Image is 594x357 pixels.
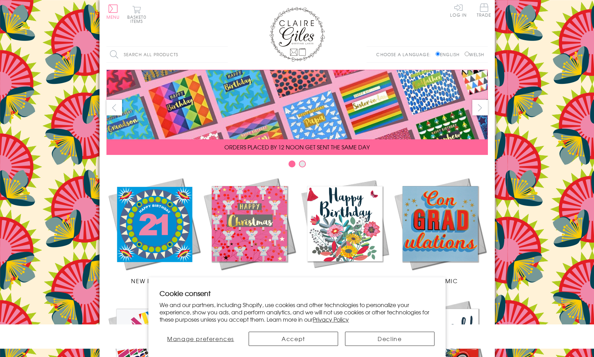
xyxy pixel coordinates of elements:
h2: Cookie consent [160,288,434,298]
button: Menu [106,5,120,19]
span: Manage preferences [167,334,234,343]
a: New Releases [106,176,202,285]
input: Search [221,47,228,62]
a: Academic [393,176,488,285]
button: Manage preferences [160,332,242,346]
div: Carousel Pagination [106,160,488,171]
span: New Releases [131,277,177,285]
span: Birthdays [328,277,361,285]
label: English [436,51,463,58]
span: Christmas [232,277,267,285]
span: Trade [477,3,491,17]
input: Search all products [106,47,228,62]
a: Trade [477,3,491,18]
button: Carousel Page 2 [299,160,306,167]
a: Log In [450,3,467,17]
span: 0 items [130,14,146,24]
span: ORDERS PLACED BY 12 NOON GET SENT THE SAME DAY [224,143,370,151]
p: We and our partners, including Shopify, use cookies and other technologies to personalize your ex... [160,301,434,323]
a: Birthdays [297,176,393,285]
button: Accept [249,332,338,346]
button: next [472,100,488,115]
a: Privacy Policy [313,315,349,323]
button: Basket0 items [127,6,146,23]
a: Christmas [202,176,297,285]
span: Menu [106,14,120,20]
input: English [436,52,440,56]
span: Academic [422,277,458,285]
img: Claire Giles Greetings Cards [269,7,325,62]
button: Decline [345,332,434,346]
input: Welsh [465,52,469,56]
label: Welsh [465,51,484,58]
p: Choose a language: [376,51,434,58]
button: Carousel Page 1 (Current Slide) [289,160,295,167]
button: prev [106,100,122,115]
